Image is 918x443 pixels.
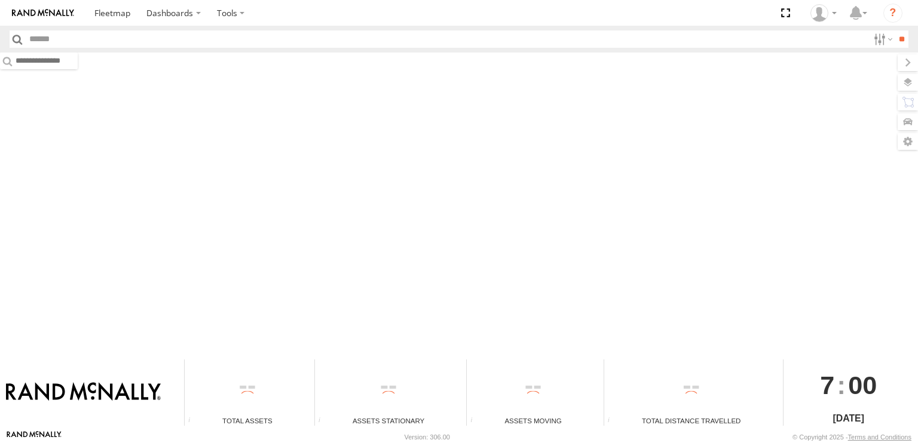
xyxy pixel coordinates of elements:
label: Map Settings [898,133,918,150]
label: Search Filter Options [869,30,895,48]
span: 7 [820,359,834,411]
div: Assets Moving [467,416,599,426]
div: Total Distance Travelled [604,416,779,426]
a: Terms and Conditions [848,433,911,441]
div: [DATE] [784,411,914,426]
div: Assets Stationary [315,416,462,426]
div: Version: 306.00 [405,433,450,441]
div: Total Assets [185,416,310,426]
div: : [784,359,914,411]
span: 00 [848,359,877,411]
img: Rand McNally [6,382,161,402]
div: Total number of assets current stationary. [315,417,333,426]
div: Jose Goitia [806,4,841,22]
div: Total distance travelled by all assets within specified date range and applied filters [604,417,622,426]
div: Total number of assets current in transit. [467,417,485,426]
div: Total number of Enabled Assets [185,417,203,426]
div: © Copyright 2025 - [792,433,911,441]
img: rand-logo.svg [12,9,74,17]
i: ? [883,4,902,23]
a: Visit our Website [7,431,62,443]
